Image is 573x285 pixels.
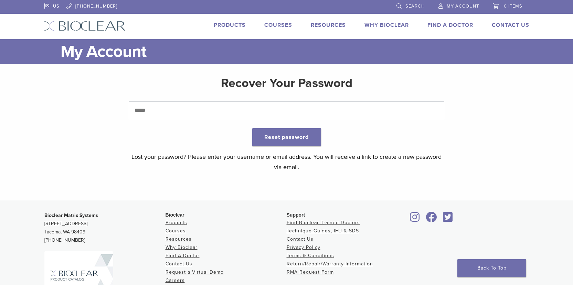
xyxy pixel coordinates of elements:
[166,277,185,283] a: Careers
[166,220,187,226] a: Products
[287,212,305,218] span: Support
[311,22,346,29] a: Resources
[61,39,529,64] h1: My Account
[447,3,479,9] span: My Account
[166,236,192,242] a: Resources
[287,269,334,275] a: RMA Request Form
[287,228,359,234] a: Technique Guides, IFU & SDS
[408,216,422,223] a: Bioclear
[457,259,526,277] a: Back To Top
[287,261,373,267] a: Return/Repair/Warranty Information
[166,269,224,275] a: Request a Virtual Demo
[129,75,444,91] h2: Recover Your Password
[264,22,292,29] a: Courses
[427,22,473,29] a: Find A Doctor
[492,22,529,29] a: Contact Us
[287,244,320,250] a: Privacy Policy
[405,3,425,9] span: Search
[44,211,166,244] p: [STREET_ADDRESS] Tacoma, WA 98409 [PHONE_NUMBER]
[166,212,184,218] span: Bioclear
[441,216,455,223] a: Bioclear
[214,22,246,29] a: Products
[504,3,522,9] span: 0 items
[129,152,444,172] p: Lost your password? Please enter your username or email address. You will receive a link to creat...
[287,236,314,242] a: Contact Us
[166,253,200,259] a: Find A Doctor
[252,128,321,146] button: Reset password
[44,21,126,31] img: Bioclear
[166,261,192,267] a: Contact Us
[166,244,198,250] a: Why Bioclear
[44,212,98,218] strong: Bioclear Matrix Systems
[287,220,360,226] a: Find Bioclear Trained Doctors
[364,22,409,29] a: Why Bioclear
[287,253,334,259] a: Terms & Conditions
[166,228,186,234] a: Courses
[424,216,439,223] a: Bioclear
